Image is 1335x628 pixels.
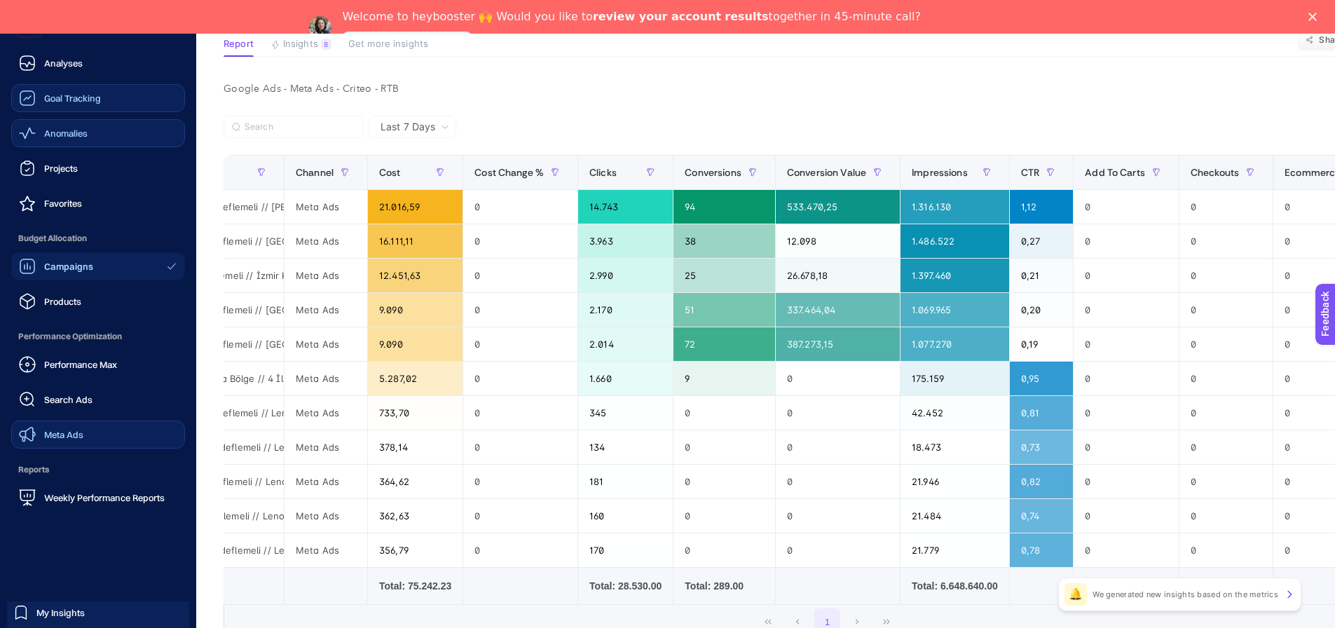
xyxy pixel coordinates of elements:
b: review your account [593,10,721,23]
div: 0 [1074,499,1179,533]
input: Search [245,122,355,132]
div: 3.963 [578,224,673,258]
div: 0 [1074,396,1179,430]
div: 0,74 [1010,499,1073,533]
div: 9 [673,362,775,395]
div: Total: 28.530.00 [589,579,662,593]
div: 72 [673,327,775,361]
div: 0 [463,362,577,395]
span: Products [44,296,81,307]
div: 0 [1074,533,1179,567]
div: Total: 6.648.640.00 [912,579,998,593]
div: 12.098 [776,224,900,258]
div: 9.090 [368,293,463,327]
div: 0,95 [1010,362,1073,395]
span: Cost Change % [474,167,544,178]
div: 0 [463,465,577,498]
div: 0 [1179,224,1273,258]
div: 170 [578,533,673,567]
a: Performance Max [11,350,185,378]
div: 0 [463,327,577,361]
div: 0 [1074,465,1179,498]
div: 0 [1074,362,1179,395]
div: 21.484 [901,499,1009,533]
div: Meta Ads [285,465,367,498]
div: 387.273,15 [776,327,900,361]
div: 0 [463,259,577,292]
span: Clicks [589,167,617,178]
span: Report [224,39,254,50]
div: 0 [1179,259,1273,292]
img: Profile image for Neslihan [309,16,331,39]
div: 18.473 [901,430,1009,464]
span: My Insights [36,607,85,618]
div: Total: 289.00 [685,579,764,593]
div: Meta Ads [285,362,367,395]
span: Anomalies [44,128,88,139]
span: Last 7 Days [381,120,435,134]
div: 0 [1074,327,1179,361]
span: Get more insights [348,39,428,50]
div: 1.660 [578,362,673,395]
a: Analyses [11,49,185,77]
div: 0 [1074,293,1179,327]
div: 0 [1179,293,1273,327]
div: 364,62 [368,465,463,498]
span: Meta Ads [44,429,83,440]
div: 0 [1074,259,1179,292]
a: Search Ads [11,385,185,414]
span: Conversions [685,167,741,178]
div: 21.779 [901,533,1009,567]
span: Projects [44,163,78,174]
div: 0,27 [1010,224,1073,258]
a: My Insights [7,601,189,624]
div: 181 [578,465,673,498]
div: 51 [673,293,775,327]
div: 21.016,59 [368,190,463,224]
div: Meta Ads [285,259,367,292]
span: Performance Max [44,359,117,370]
div: 0 [776,396,900,430]
div: 0 [776,465,900,498]
div: 0 [673,499,775,533]
div: 733,70 [368,396,463,430]
a: Products [11,287,185,315]
div: Meta Ads [285,430,367,464]
div: 0 [1074,190,1179,224]
span: Feedback [8,4,53,15]
div: 1.397.460 [901,259,1009,292]
div: 0 [463,499,577,533]
div: Close [1308,13,1322,21]
span: Add To Carts [1085,167,1145,178]
a: Projects [11,154,185,182]
div: 0 [673,533,775,567]
span: Budget Allocation [11,224,185,252]
div: 0 [1179,396,1273,430]
div: Meta Ads [285,190,367,224]
div: 12.451,63 [368,259,463,292]
a: Meta Ads [11,421,185,449]
div: 38 [673,224,775,258]
div: Meta Ads [285,533,367,567]
div: 0,20 [1010,293,1073,327]
div: 0 [1179,533,1273,567]
span: Conversion Value [787,167,866,178]
a: Campaigns [11,252,185,280]
span: CTR [1021,167,1039,178]
div: 1.069.965 [901,293,1009,327]
div: 26.678,18 [776,259,900,292]
div: 8 [321,39,331,50]
div: Meta Ads [285,499,367,533]
a: Speak with an Expert [343,32,472,48]
a: Weekly Performance Reports [11,484,185,512]
div: 0 [776,430,900,464]
div: 94 [673,190,775,224]
span: Performance Optimization [11,322,185,350]
div: 16.111,11 [368,224,463,258]
span: Impressions [912,167,968,178]
div: 0 [463,430,577,464]
a: Goal Tracking [11,84,185,112]
div: Welcome to heybooster 🙌 Would you like to together in 45-minute call? [343,10,921,24]
div: 175.159 [901,362,1009,395]
div: 160 [578,499,673,533]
